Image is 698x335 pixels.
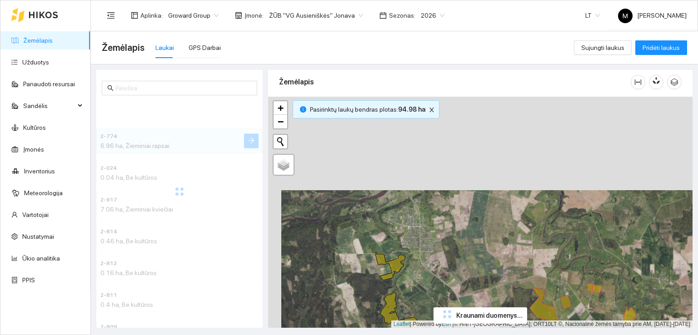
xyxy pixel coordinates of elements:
span: − [278,116,284,127]
span: Sandėlis [23,97,75,115]
span: ŽŪB "VG Ausieniškės" Jonava [269,9,363,22]
b: 94.98 ha [398,106,425,113]
a: Zoom in [274,101,287,115]
span: close [427,107,437,113]
span: Pasirinktų laukų bendras plotas : [310,104,425,114]
a: Inventorius [24,167,55,175]
span: Sezonas : [389,10,415,20]
span: Įmonė : [244,10,264,20]
span: LT [585,9,600,22]
button: menu-fold [102,6,120,25]
a: Leaflet [394,321,410,327]
span: info-circle [300,106,306,113]
a: Įmonės [23,146,44,153]
button: close [426,104,437,115]
a: Vartotojai [22,211,49,218]
button: Sujungti laukus [574,40,632,55]
a: PPIS [22,276,35,284]
a: Užduotys [22,59,49,66]
span: calendar [379,12,387,19]
a: Meteorologija [24,189,63,197]
button: Initiate a new search [274,135,287,148]
a: Ūkio analitika [22,255,60,262]
span: Groward Group [168,9,219,22]
button: column-width [631,75,645,89]
span: Žemėlapis [102,40,145,55]
a: Kultūros [23,124,46,131]
span: menu-fold [107,11,115,20]
button: Pridėti laukus [635,40,687,55]
span: [PERSON_NAME] [618,12,687,19]
a: Nustatymai [22,233,54,240]
div: Laukai [155,43,174,53]
div: GPS Darbai [189,43,221,53]
span: | [453,321,454,327]
a: Pridėti laukus [635,44,687,51]
span: Sujungti laukus [581,43,624,53]
span: column-width [631,79,645,86]
a: Layers [274,155,294,175]
span: search [107,85,114,91]
span: Aplinka : [140,10,163,20]
div: Žemėlapis [279,69,631,95]
span: M [623,9,628,23]
span: + [278,102,284,113]
a: Žemėlapis [23,37,53,44]
span: Pridėti laukus [643,43,680,53]
span: Kraunami duomenys... [456,310,523,320]
a: Zoom out [274,115,287,128]
a: Sujungti laukus [574,44,632,51]
span: shop [235,12,242,19]
div: | Powered by © HNIT-[GEOGRAPHIC_DATA]; ORT10LT ©, Nacionalinė žemės tarnyba prie AM, [DATE]-[DATE] [391,320,693,328]
input: Paieška [115,83,252,93]
span: 2026 [421,9,444,22]
a: Esri [442,321,451,327]
span: layout [131,12,138,19]
a: Panaudoti resursai [23,80,75,88]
